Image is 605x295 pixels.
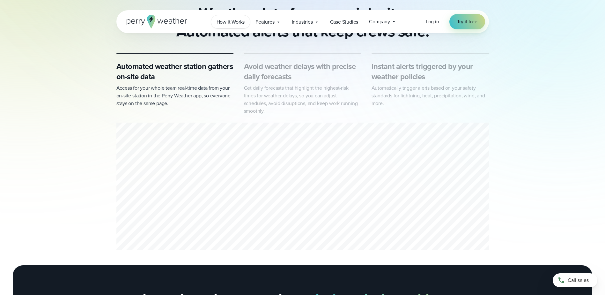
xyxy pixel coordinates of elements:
a: Call sales [553,273,597,287]
span: Log in [426,18,439,25]
h3: Automated weather station gathers on-site data [116,61,234,82]
a: Try it free [449,14,485,29]
span: Call sales [568,276,589,284]
span: Industries [292,18,313,26]
p: Get daily forecasts that highlight the highest-risk times for weather delays, so you can adjust s... [244,84,361,115]
p: Access for your whole team real-time data from your on-site station in the Perry Weather app, so ... [116,84,234,107]
span: Company [369,18,390,26]
a: Log in [426,18,439,26]
span: Features [255,18,274,26]
h3: Instant alerts triggered by your weather policies [372,61,489,82]
div: slideshow [116,123,489,253]
a: Case Studies [325,15,364,28]
a: How it Works [211,15,250,28]
h3: Avoid weather delays with precise daily forecasts [244,61,361,82]
div: 1 of 3 [116,123,489,253]
span: Try it free [457,18,477,26]
span: How it Works [217,18,245,26]
p: Automatically trigger alerts based on your safety standards for lightning, heat, precipitation, w... [372,84,489,107]
h2: Weather data from your job-site. Automated alerts that keep crews safe. [176,4,429,40]
span: Case Studies [330,18,358,26]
